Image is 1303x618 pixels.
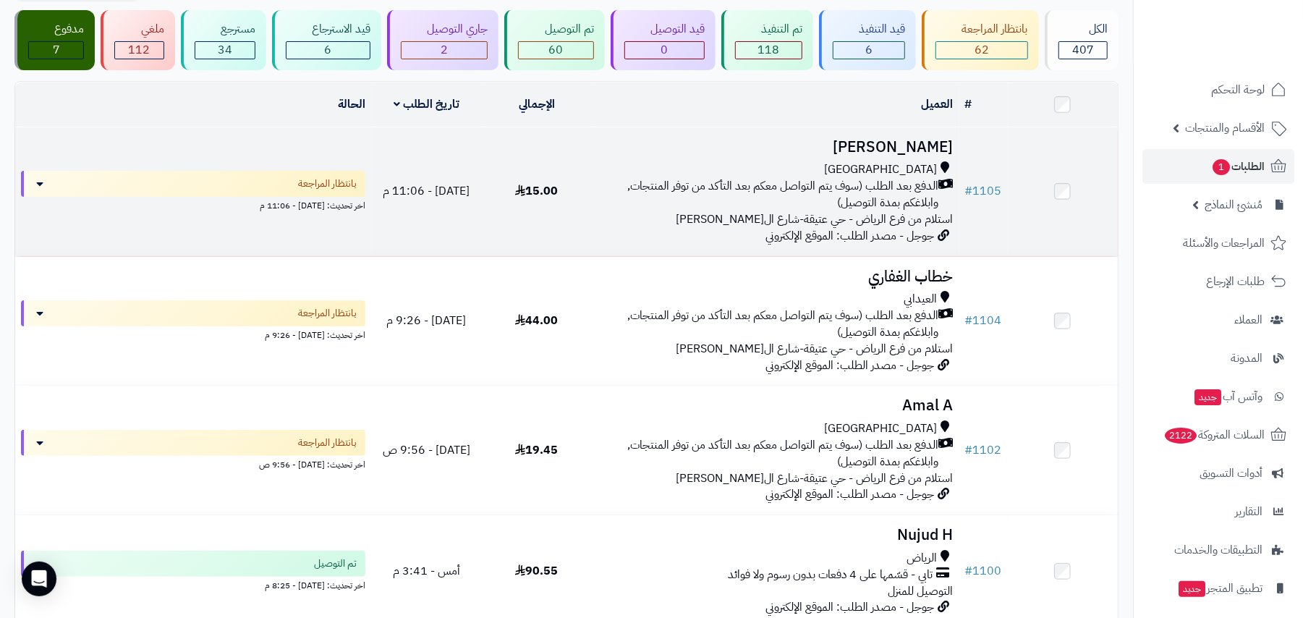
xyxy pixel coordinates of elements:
[907,550,938,567] span: الرياض
[298,177,357,191] span: بانتظار المراجعة
[608,10,718,70] a: قيد التوصيل 0
[195,42,255,59] div: 34
[21,197,365,212] div: اخر تحديث: [DATE] - 11:06 م
[965,96,972,113] a: #
[965,562,973,580] span: #
[833,42,904,59] div: 6
[383,441,470,459] span: [DATE] - 9:56 ص
[1234,310,1262,330] span: العملاء
[676,211,954,228] span: استلام من فرع الرياض - حي عتيقة-شارع ال[PERSON_NAME]
[178,10,269,70] a: مسترجع 34
[888,583,954,600] span: التوصيل للمنزل
[1072,41,1094,59] span: 407
[287,42,370,59] div: 6
[598,527,953,543] h3: Nujud H
[519,96,555,113] a: الإجمالي
[549,41,564,59] span: 60
[195,21,255,38] div: مسترجع
[12,10,98,70] a: مدفوع 7
[833,21,905,38] div: قيد التنفيذ
[1142,533,1294,567] a: التطبيقات والخدمات
[624,21,705,38] div: قيد التوصيل
[1211,156,1265,177] span: الطلبات
[661,41,668,59] span: 0
[1142,456,1294,491] a: أدوات التسويق
[1193,386,1262,407] span: وآتس آب
[298,436,357,450] span: بانتظار المراجعة
[1231,348,1262,368] span: المدونة
[676,340,954,357] span: استلام من فرع الرياض - حي عتيقة-شارع ال[PERSON_NAME]
[515,312,558,329] span: 44.00
[766,227,935,245] span: جوجل - مصدر الطلب: الموقع الإلكتروني
[1142,72,1294,107] a: لوحة التحكم
[1177,578,1262,598] span: تطبيق المتجر
[402,42,487,59] div: 2
[1211,80,1265,100] span: لوحة التحكم
[21,577,365,592] div: اخر تحديث: [DATE] - 8:25 م
[218,41,232,59] span: 34
[22,562,56,596] div: Open Intercom Messenger
[919,10,1041,70] a: بانتظار المراجعة 62
[598,178,938,211] span: الدفع بعد الطلب (سوف يتم التواصل معكم بعد التأكد من توفر المنتجات, وابلاغكم بمدة التوصيل)
[401,21,488,38] div: جاري التوصيل
[501,10,607,70] a: تم التوصيل 60
[625,42,704,59] div: 0
[314,556,357,571] span: تم التوصيل
[29,42,83,59] div: 7
[1058,21,1108,38] div: الكل
[965,441,1002,459] a: #1102
[383,182,470,200] span: [DATE] - 11:06 م
[965,441,973,459] span: #
[1163,425,1265,445] span: السلات المتروكة
[1174,540,1262,560] span: التطبيقات والخدمات
[865,41,873,59] span: 6
[1163,427,1197,444] span: 2122
[922,96,954,113] a: العميل
[21,456,365,471] div: اخر تحديث: [DATE] - 9:56 ص
[1205,11,1289,41] img: logo-2.png
[1235,501,1262,522] span: التقارير
[1142,341,1294,376] a: المدونة
[729,567,933,583] span: تابي - قسّمها على 4 دفعات بدون رسوم ولا فوائد
[825,420,938,437] span: [GEOGRAPHIC_DATA]
[21,326,365,342] div: اخر تحديث: [DATE] - 9:26 م
[519,42,593,59] div: 60
[965,312,1002,329] a: #1104
[1142,226,1294,261] a: المراجعات والأسئلة
[735,21,802,38] div: تم التنفيذ
[1142,302,1294,337] a: العملاء
[286,21,370,38] div: قيد الاسترجاع
[338,96,365,113] a: الحالة
[394,96,459,113] a: تاريخ الطلب
[1142,494,1294,529] a: التقارير
[935,21,1027,38] div: بانتظار المراجعة
[965,182,1002,200] a: #1105
[598,437,938,470] span: الدفع بعد الطلب (سوف يتم التواصل معكم بعد التأكد من توفر المنتجات, وابلاغكم بمدة التوصيل)
[515,441,558,459] span: 19.45
[128,41,150,59] span: 112
[736,42,802,59] div: 118
[676,470,954,487] span: استلام من فرع الرياض - حي عتيقة-شارع ال[PERSON_NAME]
[1206,271,1265,292] span: طلبات الإرجاع
[1179,581,1205,597] span: جديد
[325,41,332,59] span: 6
[598,139,953,156] h3: [PERSON_NAME]
[98,10,177,70] a: ملغي 112
[1185,118,1265,138] span: الأقسام والمنتجات
[384,10,501,70] a: جاري التوصيل 2
[1142,418,1294,452] a: السلات المتروكة2122
[1200,463,1262,483] span: أدوات التسويق
[718,10,816,70] a: تم التنفيذ 118
[598,397,953,414] h3: Amal A
[816,10,919,70] a: قيد التنفيذ 6
[766,486,935,503] span: جوجل - مصدر الطلب: الموقع الإلكتروني
[965,562,1002,580] a: #1100
[1142,149,1294,184] a: الطلبات1
[1212,158,1231,176] span: 1
[825,161,938,178] span: [GEOGRAPHIC_DATA]
[1142,379,1294,414] a: وآتس آبجديد
[1042,10,1121,70] a: الكل407
[518,21,593,38] div: تم التوصيل
[936,42,1027,59] div: 62
[975,41,989,59] span: 62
